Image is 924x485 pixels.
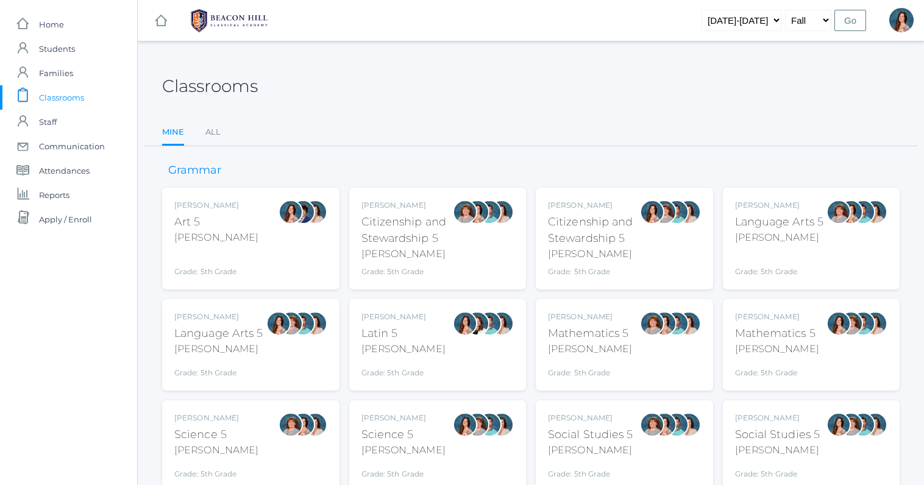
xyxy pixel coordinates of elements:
div: Grade: 5th Grade [361,266,453,277]
div: Sarah Bence [279,311,303,336]
div: Sarah Bence [465,412,489,437]
div: [PERSON_NAME] [174,230,258,245]
a: Mine [162,120,184,146]
div: Sarah Bence [839,311,863,336]
span: Classrooms [39,85,84,110]
div: Rebecca Salazar [826,412,851,437]
div: Science 5 [361,427,446,443]
div: [PERSON_NAME] [548,443,633,458]
div: [PERSON_NAME] [174,342,263,356]
div: Westen Taylor [477,311,502,336]
div: Science 5 [174,427,258,443]
div: Sarah Bence [826,200,851,224]
span: Families [39,61,73,85]
div: Sarah Bence [279,412,303,437]
div: Rebecca Salazar [839,200,863,224]
span: Home [39,12,64,37]
h2: Classrooms [162,77,258,96]
div: [PERSON_NAME] [548,412,633,423]
div: Sarah Bence [839,412,863,437]
div: Westen Taylor [851,311,875,336]
div: Grade: 5th Grade [361,462,446,480]
div: [PERSON_NAME] [735,200,824,211]
div: Cari Burke [677,200,701,224]
div: [PERSON_NAME] [361,342,446,356]
div: Grade: 5th Grade [174,250,258,277]
div: Westen Taylor [664,412,689,437]
div: Cari Burke [863,200,887,224]
div: Rebecca Salazar [640,200,664,224]
div: Cari Burke [303,200,327,224]
div: Sarah Bence [640,311,664,336]
div: Cari Burke [303,311,327,336]
div: [PERSON_NAME] [174,412,258,423]
div: Westen Taylor [851,200,875,224]
div: Westen Taylor [477,412,502,437]
div: Grade: 5th Grade [174,462,258,480]
div: Cari Burke [489,200,514,224]
div: [PERSON_NAME] [548,200,640,211]
div: [PERSON_NAME] [361,443,446,458]
div: Social Studies 5 [548,427,633,443]
div: Citizenship and Stewardship 5 [361,214,453,247]
div: Cari Burke [863,311,887,336]
div: Mathematics 5 [735,325,819,342]
div: Westen Taylor [851,412,875,437]
div: Grade: 5th Grade [174,361,263,378]
div: Westen Taylor [291,311,315,336]
div: Westen Taylor [477,200,502,224]
div: Rebecca Salazar [266,311,291,336]
div: Sarah Bence [652,200,677,224]
div: Cari Burke [863,412,887,437]
div: Rebecca Salazar [652,311,677,336]
div: Rebecca Salazar [291,412,315,437]
img: BHCALogos-05-308ed15e86a5a0abce9b8dd61676a3503ac9727e845dece92d48e8588c001991.png [183,5,275,36]
div: [PERSON_NAME] [735,311,819,322]
div: Sarah Bence [640,412,664,437]
span: Reports [39,183,69,207]
span: Apply / Enroll [39,207,92,232]
div: Mathematics 5 [548,325,632,342]
div: [PERSON_NAME] [174,443,258,458]
div: Grade: 5th Grade [361,361,446,378]
div: Latin 5 [361,325,446,342]
div: [PERSON_NAME] [735,412,820,423]
div: Rebecca Salazar [465,200,489,224]
div: [PERSON_NAME] [174,200,258,211]
div: Teresa Deutsch [465,311,489,336]
span: Students [39,37,75,61]
div: Carolyn Sugimoto [291,200,315,224]
div: Rebecca Salazar [279,200,303,224]
div: [PERSON_NAME] [735,230,824,245]
div: Cari Burke [677,311,701,336]
div: Rebecca Salazar [453,412,477,437]
div: Cari Burke [489,412,514,437]
input: Go [834,10,866,31]
div: [PERSON_NAME] [735,342,819,356]
div: Social Studies 5 [735,427,820,443]
div: Sarah Bence [453,200,477,224]
div: Grade: 5th Grade [735,462,820,480]
div: Cari Burke [677,412,701,437]
div: [PERSON_NAME] [548,342,632,356]
div: Citizenship and Stewardship 5 [548,214,640,247]
div: [PERSON_NAME] [735,443,820,458]
div: Grade: 5th Grade [735,361,819,378]
div: Cari Burke [489,311,514,336]
div: Rebecca Salazar [652,412,677,437]
div: Cari Burke [303,412,327,437]
h3: Grammar [162,165,227,177]
span: Attendances [39,158,90,183]
div: [PERSON_NAME] [174,311,263,322]
div: Grade: 5th Grade [548,361,632,378]
div: Grade: 5th Grade [735,250,824,277]
div: Westen Taylor [664,311,689,336]
div: Rebecca Salazar [453,311,477,336]
div: Rebecca Salazar [826,311,851,336]
span: Staff [39,110,57,134]
div: [PERSON_NAME] [361,200,453,211]
span: Communication [39,134,105,158]
div: Art 5 [174,214,258,230]
div: [PERSON_NAME] [548,247,640,261]
div: Rebecca Salazar [889,8,914,32]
